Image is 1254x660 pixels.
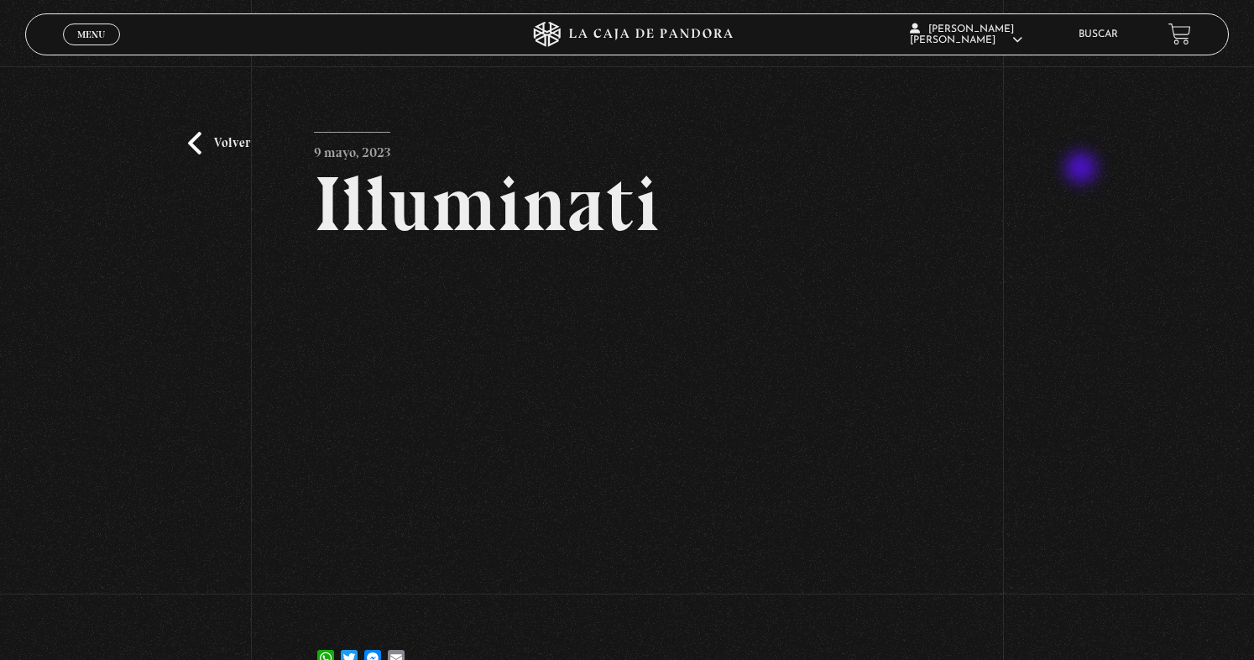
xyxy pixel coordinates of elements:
span: [PERSON_NAME] [PERSON_NAME] [910,24,1022,45]
span: Menu [77,29,105,39]
a: Buscar [1079,29,1118,39]
span: Cerrar [71,44,111,55]
a: View your shopping cart [1168,23,1191,45]
p: 9 mayo, 2023 [314,132,390,165]
h2: Illuminati [314,165,940,243]
a: Volver [188,132,250,155]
